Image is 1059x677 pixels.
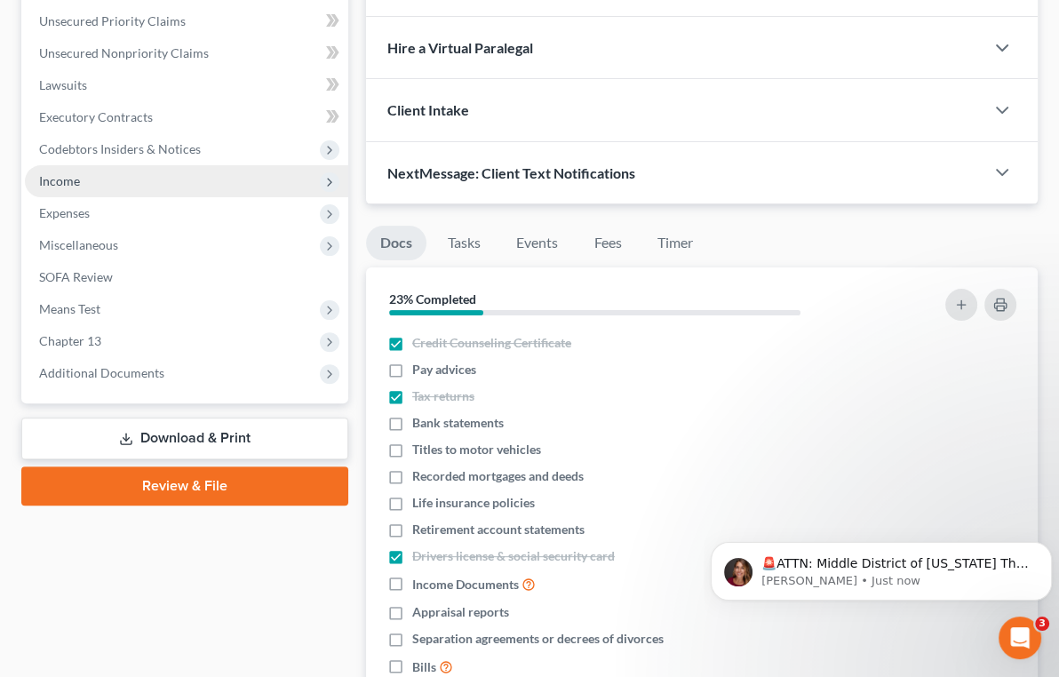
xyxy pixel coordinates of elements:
[412,603,509,621] span: Appraisal reports
[412,387,474,405] span: Tax returns
[412,630,664,648] span: Separation agreements or decrees of divorces
[25,261,348,293] a: SOFA Review
[25,101,348,133] a: Executory Contracts
[39,237,118,252] span: Miscellaneous
[643,226,707,260] a: Timer
[25,37,348,69] a: Unsecured Nonpriority Claims
[39,109,153,124] span: Executory Contracts
[21,466,348,506] a: Review & File
[389,291,476,307] strong: 23% Completed
[39,77,87,92] span: Lawsuits
[412,467,584,485] span: Recorded mortgages and deeds
[39,301,100,316] span: Means Test
[1035,617,1049,631] span: 3
[39,13,186,28] span: Unsecured Priority Claims
[387,164,635,181] span: NextMessage: Client Text Notifications
[412,361,476,378] span: Pay advices
[387,101,469,118] span: Client Intake
[39,205,90,220] span: Expenses
[412,658,436,676] span: Bills
[412,576,519,593] span: Income Documents
[412,414,504,432] span: Bank statements
[999,617,1041,659] iframe: Intercom live chat
[502,226,572,260] a: Events
[434,226,495,260] a: Tasks
[366,226,426,260] a: Docs
[25,5,348,37] a: Unsecured Priority Claims
[412,334,571,352] span: Credit Counseling Certificate
[39,333,101,348] span: Chapter 13
[412,494,535,512] span: Life insurance policies
[39,269,113,284] span: SOFA Review
[39,141,201,156] span: Codebtors Insiders & Notices
[387,39,533,56] span: Hire a Virtual Paralegal
[25,69,348,101] a: Lawsuits
[39,45,209,60] span: Unsecured Nonpriority Claims
[704,505,1059,629] iframe: Intercom notifications message
[579,226,636,260] a: Fees
[412,521,585,538] span: Retirement account statements
[39,365,164,380] span: Additional Documents
[21,418,348,459] a: Download & Print
[412,441,541,458] span: Titles to motor vehicles
[39,173,80,188] span: Income
[412,547,615,565] span: Drivers license & social security card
